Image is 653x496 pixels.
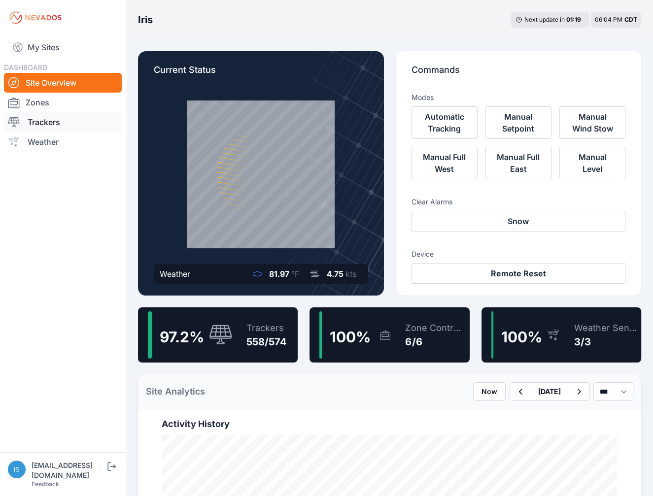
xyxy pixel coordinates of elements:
h3: Modes [412,93,434,102]
a: Trackers [4,112,122,132]
span: CDT [624,16,637,23]
h3: Clear Alarms [412,197,626,207]
h3: Device [412,249,626,259]
button: Remote Reset [412,263,626,284]
div: [EMAIL_ADDRESS][DOMAIN_NAME] [32,461,105,480]
nav: Breadcrumb [138,7,153,33]
button: [DATE] [530,383,569,400]
a: Site Overview [4,73,122,93]
h2: Site Analytics [146,385,205,398]
a: Feedback [32,480,59,488]
button: Manual Full East [485,147,551,179]
span: 81.97 [269,269,289,279]
span: Next update in [524,16,565,23]
div: 558/574 [246,335,287,349]
a: 97.2%Trackers558/574 [138,307,298,363]
h2: Activity History [162,417,618,431]
p: Commands [412,63,626,85]
div: Zone Controllers [405,321,465,335]
span: 100 % [501,328,542,346]
a: Zones [4,93,122,112]
span: 4.75 [327,269,344,279]
button: Snow [412,211,626,231]
span: °F [291,269,299,279]
button: Manual Wind Stow [559,106,625,139]
p: Current Status [154,63,368,85]
span: DASHBOARD [4,63,47,71]
button: Manual Setpoint [485,106,551,139]
span: kts [345,269,356,279]
img: Nevados [8,10,63,26]
button: Automatic Tracking [412,106,478,139]
div: 01 : 19 [566,16,584,24]
div: 3/3 [574,335,637,349]
a: 100%Zone Controllers6/6 [309,307,469,363]
button: Manual Level [559,147,625,179]
div: Trackers [246,321,287,335]
a: My Sites [4,35,122,59]
h3: Iris [138,13,153,27]
a: Weather [4,132,122,152]
div: 6/6 [405,335,465,349]
span: 97.2 % [160,328,204,346]
div: Weather Sensors [574,321,637,335]
span: 06:04 PM [595,16,622,23]
button: Now [473,382,506,401]
span: 100 % [330,328,371,346]
div: Weather [160,268,190,280]
a: 100%Weather Sensors3/3 [481,307,641,363]
button: Manual Full West [412,147,478,179]
img: iswagart@prim.com [8,461,26,478]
